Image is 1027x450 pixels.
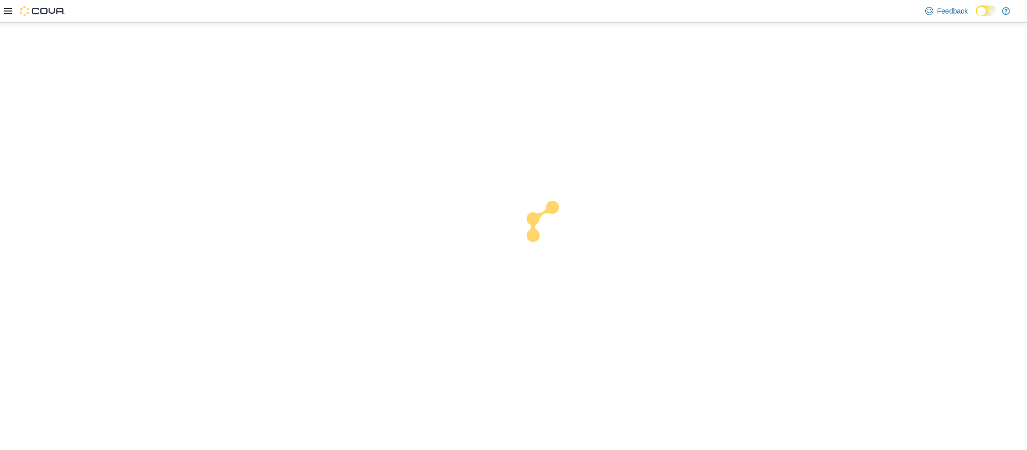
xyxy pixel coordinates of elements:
img: cova-loader [514,193,589,269]
span: Feedback [937,6,968,16]
input: Dark Mode [976,6,997,16]
a: Feedback [921,1,972,21]
img: Cova [20,6,65,16]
